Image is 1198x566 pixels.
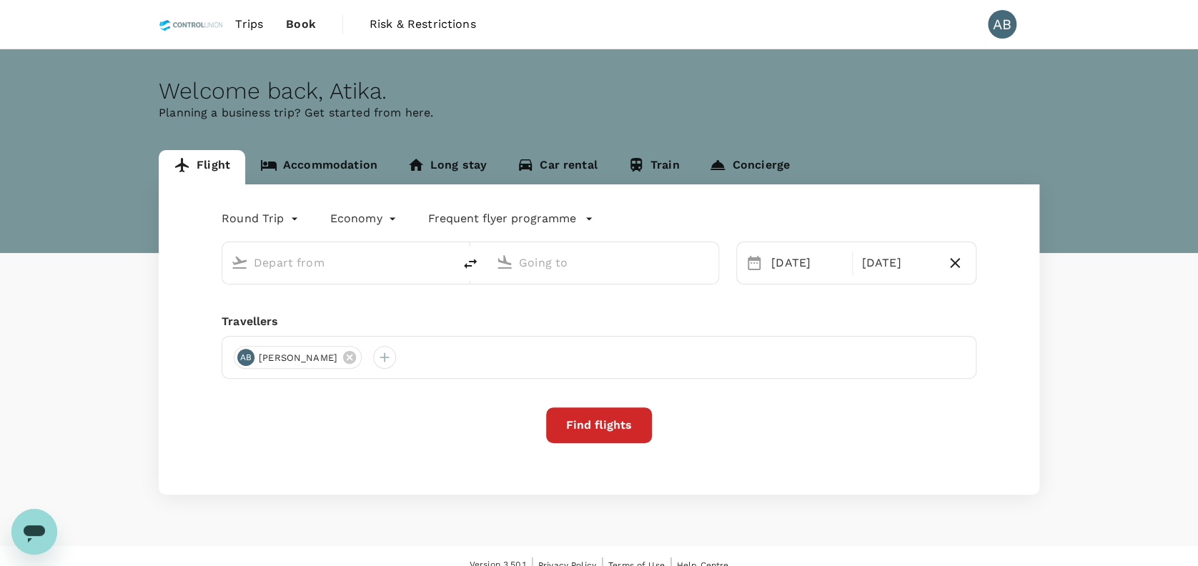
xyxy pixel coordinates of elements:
input: Depart from [254,252,423,274]
a: Accommodation [245,150,392,184]
button: Open [443,261,446,264]
div: Economy [330,207,400,230]
a: Concierge [694,150,804,184]
span: Trips [235,16,263,33]
input: Going to [519,252,688,274]
div: Round Trip [222,207,302,230]
button: Frequent flyer programme [428,210,593,227]
span: Book [286,16,316,33]
div: [DATE] [856,249,939,277]
div: Travellers [222,313,976,330]
p: Planning a business trip? Get started from here. [159,104,1039,121]
div: [DATE] [766,249,849,277]
a: Car rental [502,150,613,184]
a: Long stay [392,150,502,184]
span: [PERSON_NAME] [250,351,346,365]
img: Control Union Malaysia Sdn. Bhd. [159,9,224,40]
div: AB[PERSON_NAME] [234,346,362,369]
div: AB [237,349,254,366]
button: delete [453,247,487,281]
button: Find flights [546,407,652,443]
a: Train [613,150,695,184]
a: Flight [159,150,245,184]
iframe: Button to launch messaging window [11,509,57,555]
p: Frequent flyer programme [428,210,576,227]
span: Risk & Restrictions [370,16,476,33]
div: AB [988,10,1016,39]
button: Open [708,261,711,264]
div: Welcome back , Atika . [159,78,1039,104]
